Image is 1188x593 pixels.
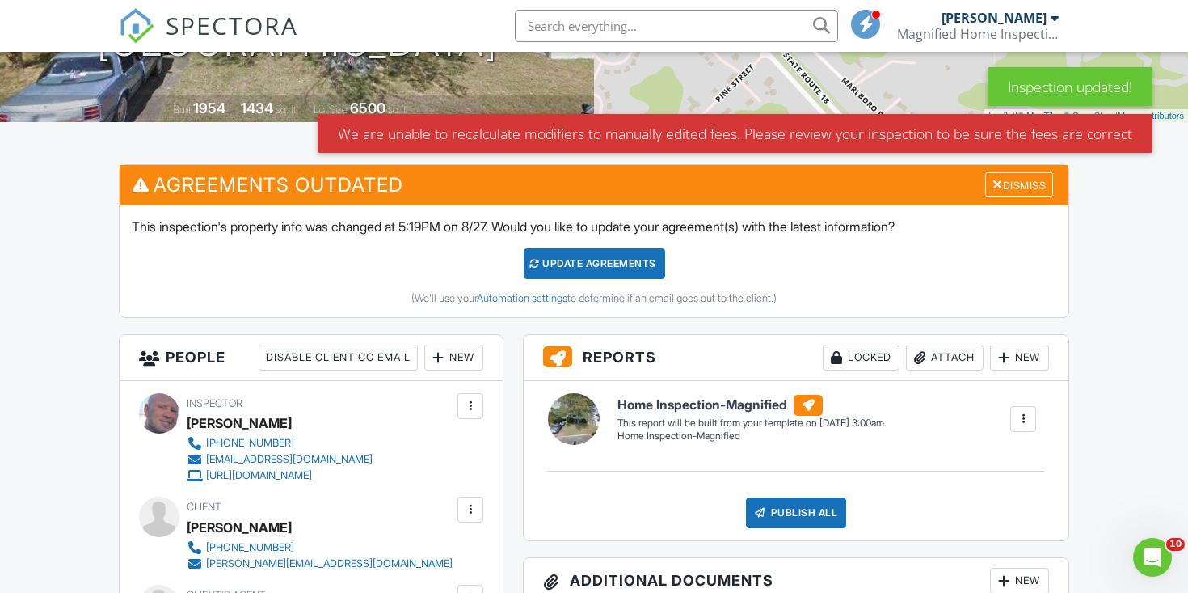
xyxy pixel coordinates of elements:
[206,453,373,466] div: [EMAIL_ADDRESS][DOMAIN_NAME]
[120,205,1068,317] div: This inspection's property info was changed at 5:19PM on 8/27. Would you like to update your agre...
[187,556,453,572] a: [PERSON_NAME][EMAIL_ADDRESS][DOMAIN_NAME]
[241,100,273,116] div: 1434
[259,345,418,371] div: Disable Client CC Email
[524,248,665,279] div: Update Agreements
[120,165,1068,205] h3: Agreements Outdated
[206,469,312,482] div: [URL][DOMAIN_NAME]
[424,345,483,371] div: New
[823,345,899,371] div: Locked
[985,172,1053,197] div: Dismiss
[1166,538,1185,551] span: 10
[132,292,1056,305] div: (We'll use your to determine if an email goes out to the client.)
[990,345,1049,371] div: New
[617,417,884,430] div: This report will be built from your template on [DATE] 3:00am
[746,498,847,528] div: Publish All
[318,114,1152,153] div: We are unable to recalculate modifiers to manually edited fees. Please review your inspection to ...
[617,395,884,416] h6: Home Inspection-Magnified
[119,22,298,56] a: SPECTORA
[524,335,1068,381] h3: Reports
[477,292,567,304] a: Automation settings
[314,104,348,116] span: Lot Size
[187,397,242,409] span: Inspector
[187,540,453,556] a: [PHONE_NUMBER]
[206,541,294,554] div: [PHONE_NUMBER]
[187,515,292,540] div: [PERSON_NAME]
[988,67,1152,106] div: Inspection updated!
[193,100,225,116] div: 1954
[166,8,298,42] span: SPECTORA
[206,557,453,570] div: [PERSON_NAME][EMAIL_ADDRESS][DOMAIN_NAME]
[187,468,373,484] a: [URL][DOMAIN_NAME]
[187,411,292,435] div: [PERSON_NAME]
[617,430,884,443] div: Home Inspection-Magnified
[120,335,503,381] h3: People
[1133,538,1172,577] iframe: Intercom live chat
[187,501,221,513] span: Client
[897,26,1059,42] div: Magnified Home Inspections
[187,451,373,468] a: [EMAIL_ADDRESS][DOMAIN_NAME]
[276,104,298,116] span: sq. ft.
[515,10,838,42] input: Search everything...
[942,10,1047,26] div: [PERSON_NAME]
[906,345,984,371] div: Attach
[187,435,373,451] a: [PHONE_NUMBER]
[173,104,191,116] span: Built
[206,437,294,450] div: [PHONE_NUMBER]
[119,8,154,44] img: The Best Home Inspection Software - Spectora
